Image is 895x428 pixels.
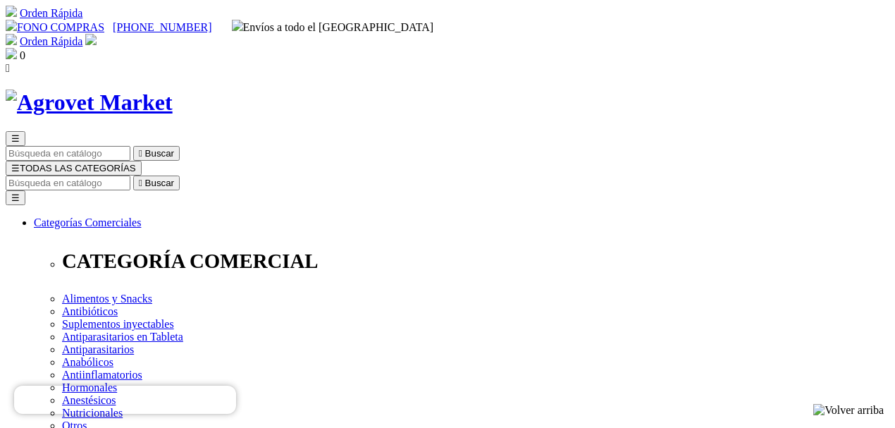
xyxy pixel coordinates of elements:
[85,34,97,45] img: user.svg
[6,48,17,59] img: shopping-bag.svg
[34,216,141,228] a: Categorías Comerciales
[6,190,25,205] button: ☰
[6,62,10,74] i: 
[62,318,174,330] a: Suplementos inyectables
[113,21,211,33] a: [PHONE_NUMBER]
[6,176,130,190] input: Buscar
[11,163,20,173] span: ☰
[11,133,20,144] span: ☰
[20,35,82,47] a: Orden Rápida
[62,381,117,393] a: Hormonales
[20,7,82,19] a: Orden Rápida
[62,356,113,368] a: Anabólicos
[62,293,152,305] a: Alimentos y Snacks
[133,146,180,161] button:  Buscar
[62,369,142,381] a: Antiinflamatorios
[133,176,180,190] button:  Buscar
[20,49,25,61] span: 0
[62,331,183,343] a: Antiparasitarios en Tableta
[145,178,174,188] span: Buscar
[139,148,142,159] i: 
[85,35,97,47] a: Acceda a su cuenta de cliente
[14,386,236,414] iframe: Brevo live chat
[813,404,884,417] img: Volver arriba
[6,131,25,146] button: ☰
[139,178,142,188] i: 
[6,161,142,176] button: ☰TODAS LAS CATEGORÍAS
[6,6,17,17] img: shopping-cart.svg
[232,20,243,31] img: delivery-truck.svg
[6,21,104,33] a: FONO COMPRAS
[145,148,174,159] span: Buscar
[232,21,434,33] span: Envíos a todo el [GEOGRAPHIC_DATA]
[62,305,118,317] a: Antibióticos
[6,146,130,161] input: Buscar
[6,20,17,31] img: phone.svg
[6,90,173,116] img: Agrovet Market
[62,343,134,355] a: Antiparasitarios
[6,34,17,45] img: shopping-cart.svg
[62,250,889,273] p: CATEGORÍA COMERCIAL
